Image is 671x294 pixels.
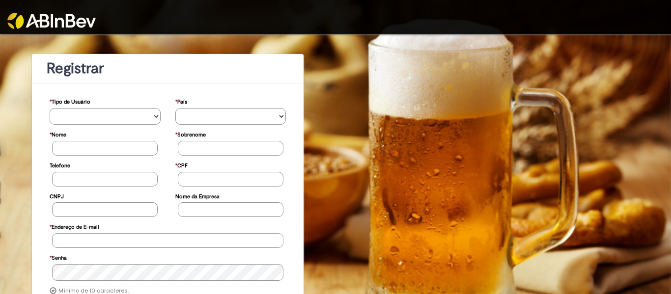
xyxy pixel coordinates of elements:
[175,158,188,172] label: CPF
[50,250,67,264] label: Senha
[175,188,220,203] label: Nome da Empresa
[50,219,99,233] label: Endereço de E-mail
[47,60,289,77] h1: Registrar
[50,127,66,141] label: Nome
[50,158,70,172] label: Telefone
[175,127,206,141] label: Sobrenome
[50,188,64,203] label: CNPJ
[7,13,96,29] img: ABInbev-white.png
[175,94,187,108] label: País
[50,94,90,108] label: Tipo de Usuário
